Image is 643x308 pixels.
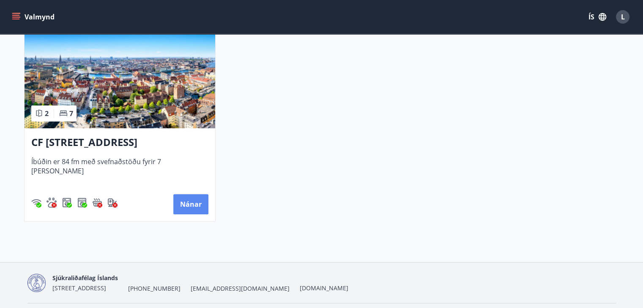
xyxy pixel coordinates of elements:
div: Þurrkari [77,197,87,208]
img: pxcaIm5dSOV3FS4whs1soiYWTwFQvksT25a9J10C.svg [47,197,57,208]
div: Hleðslustöð fyrir rafbíla [107,197,118,208]
button: ÍS [584,9,611,24]
img: HJRyFFsYp6qjeUYhR4dAD8CaCEsnIFYZ05miwXoh.svg [31,197,41,208]
img: h89QDIuHlAdpqTriuIvuEWkTH976fOgBEOOeu1mi.svg [92,197,102,208]
img: Paella dish [25,22,215,128]
span: [STREET_ADDRESS] [52,284,106,292]
span: 7 [69,109,73,118]
img: hddCLTAnxqFUMr1fxmbGG8zWilo2syolR0f9UjPn.svg [77,197,87,208]
a: [DOMAIN_NAME] [300,284,348,292]
button: menu [10,9,58,24]
span: 2 [45,109,49,118]
span: Íbúðin er 84 fm með svefnaðstöðu fyrir 7 [PERSON_NAME] [31,157,208,185]
div: Þráðlaust net [31,197,41,208]
span: L [621,12,625,22]
img: Dl16BY4EX9PAW649lg1C3oBuIaAsR6QVDQBO2cTm.svg [62,197,72,208]
img: d7T4au2pYIU9thVz4WmmUT9xvMNnFvdnscGDOPEg.png [27,274,46,292]
div: Gæludýr [47,197,57,208]
span: [PHONE_NUMBER] [128,284,181,293]
span: Sjúkraliðafélag Íslands [52,274,118,282]
img: nH7E6Gw2rvWFb8XaSdRp44dhkQaj4PJkOoRYItBQ.svg [107,197,118,208]
div: Þvottavél [62,197,72,208]
h3: CF [STREET_ADDRESS] [31,135,208,150]
button: Nánar [173,194,208,214]
span: [EMAIL_ADDRESS][DOMAIN_NAME] [191,284,290,293]
div: Heitur pottur [92,197,102,208]
button: L [613,7,633,27]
